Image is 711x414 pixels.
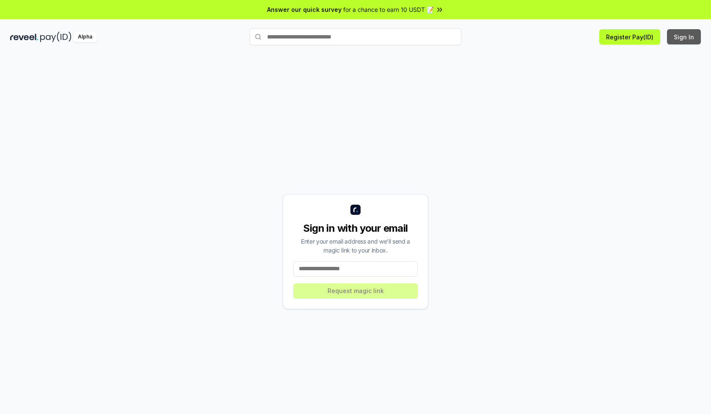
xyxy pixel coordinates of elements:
img: reveel_dark [10,32,39,42]
span: Answer our quick survey [267,5,342,14]
div: Sign in with your email [293,222,418,235]
img: pay_id [40,32,72,42]
div: Alpha [73,32,97,42]
div: Enter your email address and we’ll send a magic link to your inbox. [293,237,418,255]
button: Register Pay(ID) [599,29,660,44]
span: for a chance to earn 10 USDT 📝 [343,5,434,14]
button: Sign In [667,29,701,44]
img: logo_small [350,205,361,215]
